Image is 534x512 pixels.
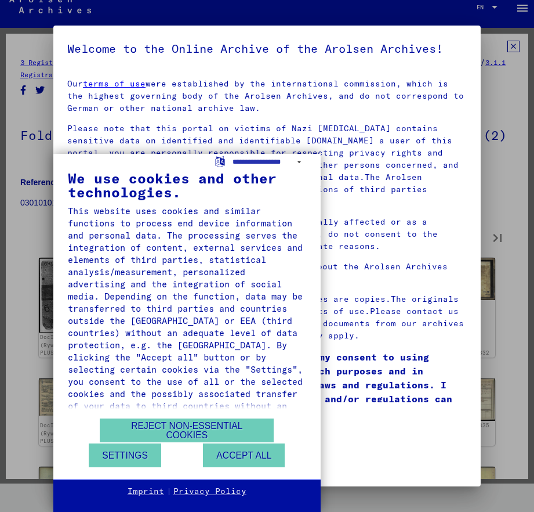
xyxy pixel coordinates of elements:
[203,444,285,467] button: Accept all
[68,205,306,424] div: This website uses cookies and similar functions to process end device information and personal da...
[173,486,246,497] a: Privacy Policy
[128,486,164,497] a: Imprint
[89,444,161,467] button: Settings
[100,419,274,442] button: Reject non-essential cookies
[68,171,306,199] div: We use cookies and other technologies.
